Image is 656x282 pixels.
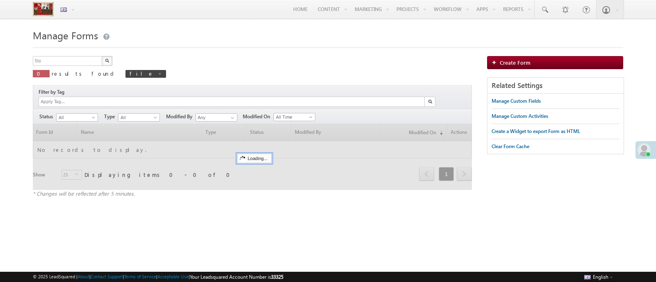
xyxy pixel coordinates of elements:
[124,274,156,279] a: Terms of Service
[593,274,608,280] span: English
[33,273,283,281] span: © 2025 LeadSquared | | | | |
[33,2,54,16] img: Custom Logo
[237,153,272,163] div: Loading...
[37,70,46,77] span: 0
[492,143,529,150] div: Clear Form Cache
[105,59,109,63] img: Search
[243,113,273,120] span: Modified On
[196,113,237,122] input: Type to Search
[104,113,118,120] span: Type
[492,94,541,108] a: Manage Custom Fields
[118,114,157,121] span: All
[492,109,548,124] a: Manage Custom Activities
[39,88,67,97] div: Filter by Tag
[492,60,500,65] img: add_icon.png
[492,128,580,135] div: Create a Widget to export Form as HTML
[40,98,89,105] input: Apply Tag...
[33,190,472,197] div: * Changes will be reflected after 5 minutes.
[166,113,196,120] span: Modified By
[118,113,160,122] a: All
[190,274,283,280] span: Your Leadsquared Account Number is
[226,114,237,122] a: Show All Items
[77,274,89,279] a: About
[91,274,123,279] a: Contact Support
[273,113,315,121] a: All Time
[428,99,432,104] img: Search
[492,97,541,105] div: Manage Custom Fields
[271,274,283,280] span: 33325
[492,113,548,120] div: Manage Custom Activities
[157,274,189,279] a: Acceptable Use
[130,70,154,77] span: file
[500,59,531,66] span: Create Form
[274,113,313,121] span: All Time
[39,113,56,120] span: Status
[52,70,117,77] span: results found
[33,29,98,42] span: Manage Forms
[57,114,96,121] span: All
[487,78,624,94] div: Related Settings
[582,272,615,282] button: English
[492,124,580,139] a: Create a Widget to export Form as HTML
[56,113,98,122] a: All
